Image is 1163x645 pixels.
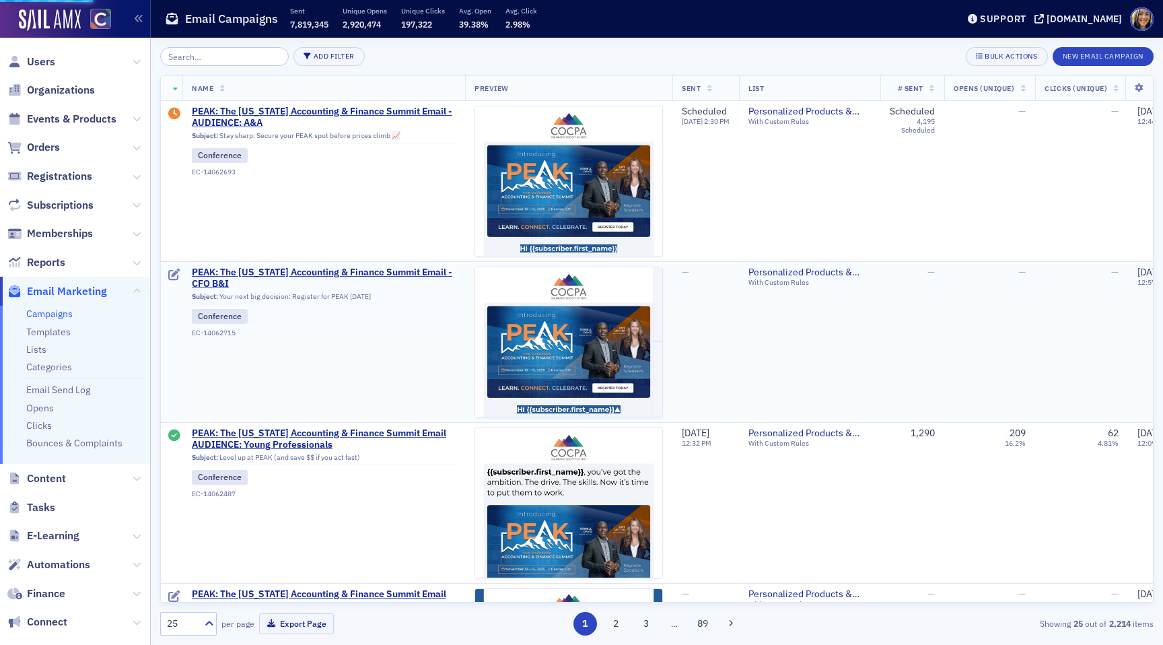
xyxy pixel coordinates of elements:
a: Email Marketing [7,284,107,299]
a: SailAMX [19,9,81,31]
span: Sent [682,83,701,93]
span: List [748,83,764,93]
a: Orders [7,140,60,155]
div: Scheduled [890,106,935,118]
div: Draft [168,590,180,604]
a: Reports [7,255,65,270]
span: Content [27,471,66,486]
span: Automations [27,557,90,572]
a: Bounces & Complaints [26,437,122,449]
p: Avg. Open [459,6,491,15]
a: E-Learning [7,529,79,543]
span: Name [192,83,213,93]
span: — [1018,105,1026,117]
img: email-preview-2265.jpeg [475,106,662,619]
button: 1 [573,612,597,636]
span: — [1018,266,1026,278]
div: With Custom Rules [748,439,871,448]
span: Users [27,55,55,69]
a: Memberships [7,226,93,241]
a: PEAK: The [US_STATE] Accounting & Finance Summit Email - AUDIENCE: A&A [192,106,456,129]
span: Organizations [27,83,95,98]
span: Subscriptions [27,198,94,213]
div: 25 [167,617,197,631]
span: — [927,588,935,600]
p: Unique Opens [343,6,387,15]
span: Memberships [27,226,93,241]
a: Tasks [7,500,55,515]
span: — [1111,588,1119,600]
input: Search… [160,47,289,66]
p: Unique Clicks [401,6,445,15]
div: Draft [168,269,180,282]
a: Finance [7,586,65,601]
div: Scheduled [682,106,730,118]
strong: 25 [1071,617,1085,630]
span: Subject: [192,131,218,140]
a: Events & Products [7,112,116,127]
a: Organizations [7,83,95,98]
button: Export Page [259,613,334,634]
a: Opens [26,402,54,414]
a: Connect [7,615,67,630]
span: Preview [474,83,509,93]
span: Subject: [192,292,218,301]
h1: Email Campaigns [185,11,278,27]
span: Clicks (Unique) [1045,83,1107,93]
a: Automations [7,557,90,572]
div: Showing out of items [832,617,1154,630]
img: SailAMX [90,9,111,30]
a: Templates [26,326,71,338]
span: Reports [27,255,65,270]
a: Personalized Products & Events [748,428,871,440]
span: Orders [27,140,60,155]
span: [DATE] [682,116,704,126]
button: Add Filter [293,47,365,66]
div: [DOMAIN_NAME] [1047,13,1122,25]
span: Profile [1130,7,1154,31]
a: Personalized Products & Events [748,267,871,279]
span: Personalized Products & Events [748,588,871,601]
div: Conference [192,309,248,324]
div: Stay sharp: Secure your PEAK spot before prices climb 📈 [192,131,456,143]
p: Avg. Click [505,6,537,15]
span: [DATE] [682,427,709,439]
span: Tasks [27,500,55,515]
a: PEAK: The [US_STATE] Accounting & Finance Summit Email - CFO B&I [192,267,456,290]
span: Registrations [27,169,92,184]
button: New Email Campaign [1053,47,1154,66]
button: Bulk Actions [966,47,1047,66]
div: With Custom Rules [748,117,871,126]
span: Events & Products [27,112,116,127]
a: Categories [26,361,72,373]
a: Campaigns [26,308,73,320]
div: 4,195 Scheduled [890,117,935,135]
a: Personalized Products & Events [748,106,871,118]
div: Level up at PEAK (and save $$ if you act fast) [192,453,456,465]
div: 209 [1010,428,1026,440]
span: — [1111,105,1119,117]
a: PEAK: The [US_STATE] Accounting & Finance Summit Email AUDIENCE: Young Professionals [192,588,456,612]
div: Your next big decision: Register for PEAK [DATE] [192,292,456,304]
div: Sent [168,430,180,443]
time: 12:32 PM [682,438,711,448]
span: 2.98% [505,19,530,30]
div: EC-14062487 [192,489,456,498]
div: 4.81% [1098,439,1119,448]
div: 16.2% [1005,439,1026,448]
a: Lists [26,343,46,355]
span: 7,819,345 [290,19,328,30]
p: Sent [290,6,328,15]
span: — [1111,266,1119,278]
div: Bulk Actions [985,53,1037,60]
span: Connect [27,615,67,630]
div: 1,290 [890,428,935,440]
span: Opens (Unique) [954,83,1014,93]
span: # Sent [898,83,923,93]
button: [DOMAIN_NAME] [1034,14,1127,24]
span: Email Marketing [27,284,107,299]
div: With Custom Rules [748,278,871,287]
div: Conference [192,148,248,163]
span: — [682,588,689,600]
